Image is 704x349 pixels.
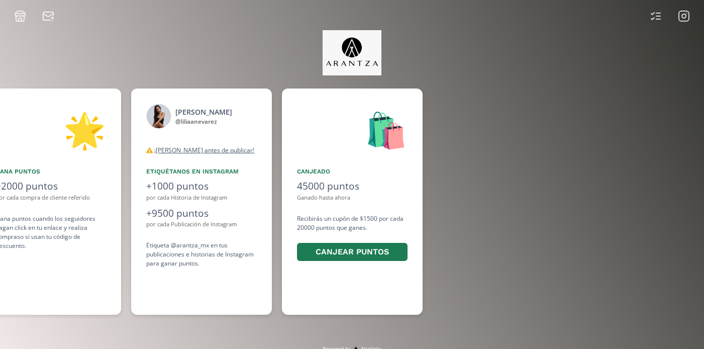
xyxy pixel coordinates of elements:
[154,146,254,154] u: ¡[PERSON_NAME] antes de publicar!
[297,179,408,194] div: 45000 puntos
[175,107,232,117] div: [PERSON_NAME]
[297,214,408,263] div: Recibirás un cupón de $1500 por cada 20000 puntos que ganes.
[146,179,257,194] div: +1000 puntos
[146,167,257,176] div: Etiquétanos en Instagram
[297,167,408,176] div: Canjeado
[175,117,232,126] div: @ liliaanevarez
[323,30,381,75] img: jpq5Bx5xx2a5
[146,220,257,229] div: por cada Publicación de Instagram
[146,241,257,268] div: Etiqueta @arantza_mx en tus publicaciones e historias de Instagram para ganar puntos.
[146,104,171,129] img: 472866662_2015896602243155_15014156077129679_n.jpg
[297,243,408,261] button: Canjear puntos
[297,104,408,155] div: 🛍️
[146,194,257,202] div: por cada Historia de Instagram
[297,194,408,202] div: Ganado hasta ahora
[146,206,257,221] div: +9500 puntos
